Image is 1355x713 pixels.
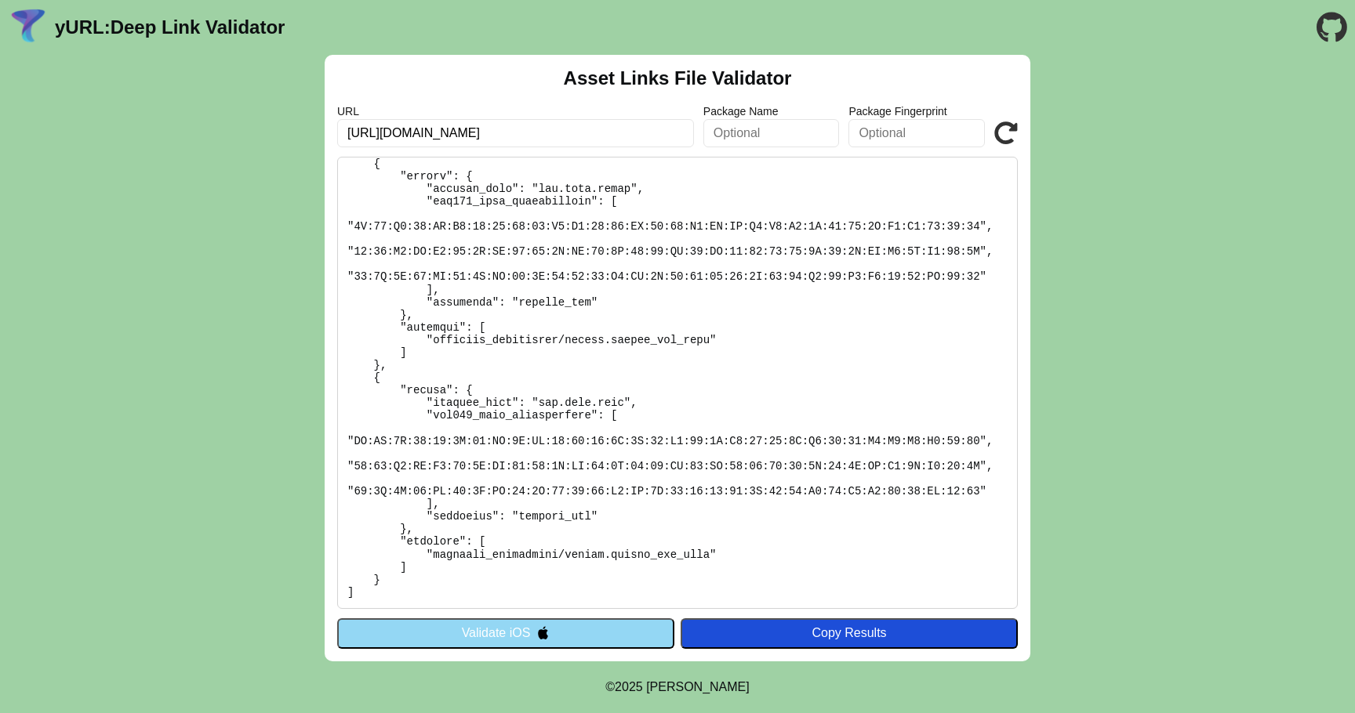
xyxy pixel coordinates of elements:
button: Copy Results [681,618,1018,648]
span: 2025 [615,680,643,693]
a: yURL:Deep Link Validator [55,16,285,38]
a: Michael Ibragimchayev's Personal Site [646,680,750,693]
pre: Lorem ipsu do: sitam://cons.adip.el/.sedd-eiusm/temporinci.utla Et Dolorema: Aliq Enimadm-veni: [... [337,157,1018,609]
div: Copy Results [688,626,1010,640]
img: appleIcon.svg [536,626,550,639]
label: Package Fingerprint [848,105,985,118]
input: Optional [848,119,985,147]
img: yURL Logo [8,7,49,48]
footer: © [605,661,749,713]
h2: Asset Links File Validator [564,67,792,89]
button: Validate iOS [337,618,674,648]
label: Package Name [703,105,840,118]
input: Required [337,119,694,147]
input: Optional [703,119,840,147]
label: URL [337,105,694,118]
